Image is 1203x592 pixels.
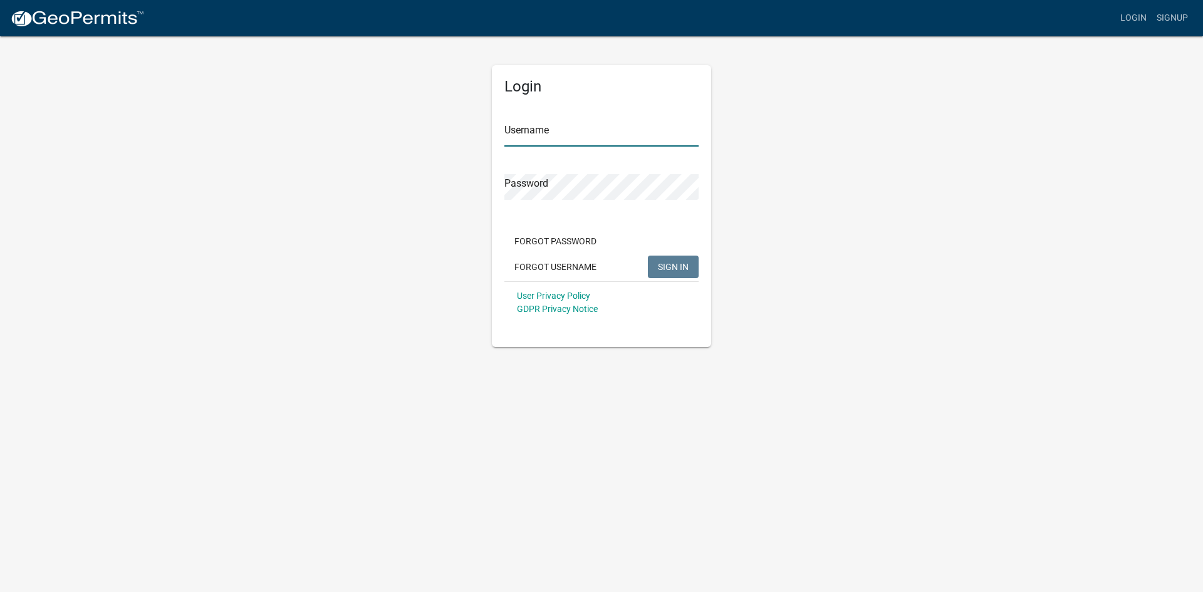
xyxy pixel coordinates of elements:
button: Forgot Password [504,230,607,252]
a: User Privacy Policy [517,291,590,301]
a: Signup [1152,6,1193,30]
a: Login [1115,6,1152,30]
span: SIGN IN [658,261,689,271]
button: Forgot Username [504,256,607,278]
button: SIGN IN [648,256,699,278]
a: GDPR Privacy Notice [517,304,598,314]
h5: Login [504,78,699,96]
